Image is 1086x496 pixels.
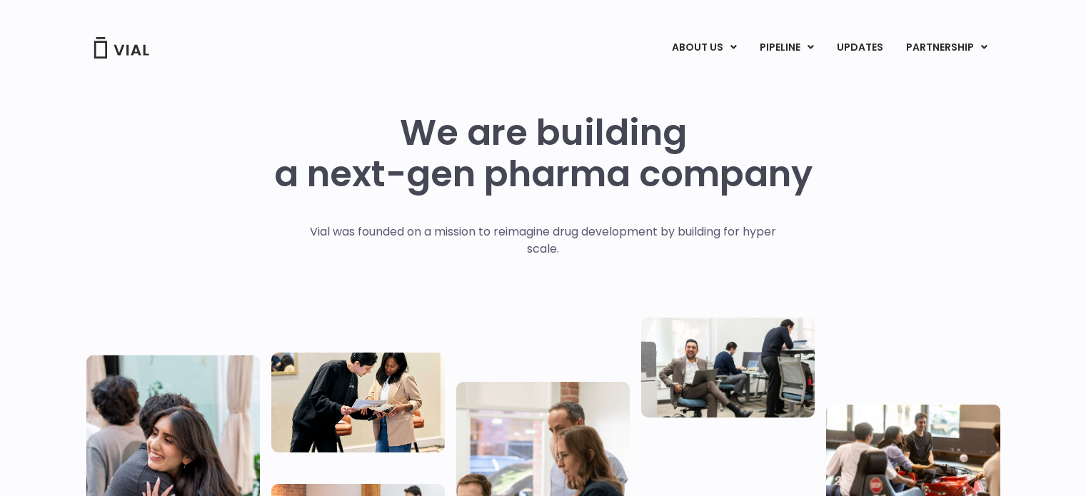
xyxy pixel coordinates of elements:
img: Three people working in an office [641,318,815,417]
img: Vial Logo [93,37,150,59]
p: Vial was founded on a mission to reimagine drug development by building for hyper scale. [295,223,791,258]
h1: We are building a next-gen pharma company [274,112,813,195]
a: PARTNERSHIPMenu Toggle [895,36,999,60]
a: ABOUT USMenu Toggle [660,36,748,60]
a: PIPELINEMenu Toggle [748,36,825,60]
a: UPDATES [825,36,894,60]
img: Two people looking at a paper talking. [271,352,445,452]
